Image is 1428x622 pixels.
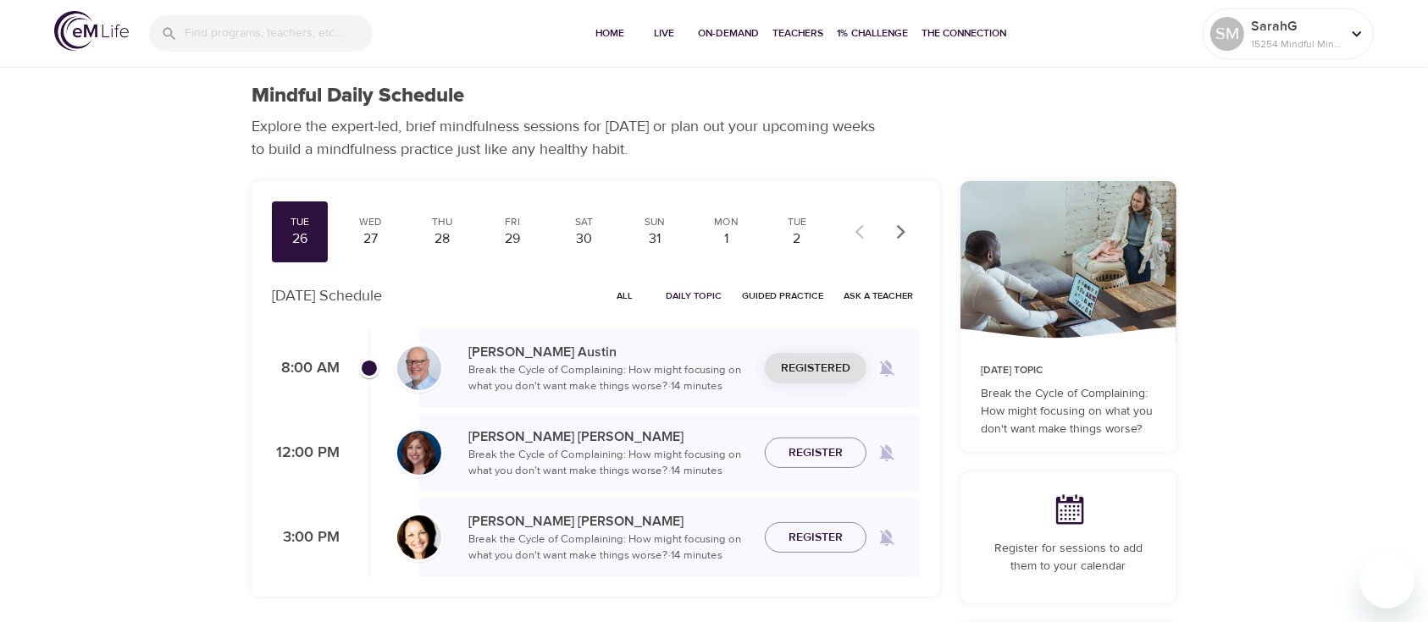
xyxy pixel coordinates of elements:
[981,363,1156,378] p: [DATE] Topic
[350,215,392,229] div: Wed
[272,284,382,307] p: [DATE] Schedule
[844,288,913,304] span: Ask a Teacher
[397,515,441,559] img: Laurie_Weisman-min.jpg
[598,283,652,309] button: All
[765,522,866,553] button: Register
[1360,554,1414,608] iframe: Button to launch messaging window
[185,15,373,52] input: Find programs, teachers, etc...
[922,25,1006,42] span: The Connection
[666,288,722,304] span: Daily Topic
[492,229,534,249] div: 29
[634,215,676,229] div: Sun
[698,25,759,42] span: On-Demand
[634,229,676,249] div: 31
[1210,17,1244,51] div: SM
[644,25,684,42] span: Live
[659,283,728,309] button: Daily Topic
[563,229,606,249] div: 30
[789,443,843,464] span: Register
[866,348,907,388] span: Remind me when a class goes live every Tuesday at 8:00 AM
[605,288,645,304] span: All
[252,84,464,108] h1: Mindful Daily Schedule
[563,215,606,229] div: Sat
[789,527,843,548] span: Register
[421,229,463,249] div: 28
[252,115,887,161] p: Explore the expert-led, brief mindfulness sessions for [DATE] or plan out your upcoming weeks to ...
[397,431,441,475] img: Elaine_Smookler-min.jpg
[981,385,1156,438] p: Break the Cycle of Complaining: How might focusing on what you don't want make things worse?
[776,215,818,229] div: Tue
[735,283,830,309] button: Guided Practice
[705,215,747,229] div: Mon
[1251,16,1341,36] p: SarahG
[468,362,751,395] p: Break the Cycle of Complaining: How might focusing on what you don't want make things worse? · 14...
[742,288,823,304] span: Guided Practice
[468,531,751,564] p: Break the Cycle of Complaining: How might focusing on what you don't want make things worse? · 14...
[776,229,818,249] div: 2
[781,358,850,379] span: Registered
[272,442,340,465] p: 12:00 PM
[468,511,751,531] p: [PERSON_NAME] [PERSON_NAME]
[705,229,747,249] div: 1
[772,25,823,42] span: Teachers
[272,357,340,380] p: 8:00 AM
[837,25,908,42] span: 1% Challenge
[981,540,1156,575] p: Register for sessions to add them to your calendar
[1251,36,1341,52] p: 15254 Mindful Minutes
[468,427,751,447] p: [PERSON_NAME] [PERSON_NAME]
[866,517,907,558] span: Remind me when a class goes live every Tuesday at 3:00 PM
[397,346,441,390] img: Jim_Austin_Headshot_min.jpg
[350,229,392,249] div: 27
[421,215,463,229] div: Thu
[279,229,321,249] div: 26
[589,25,630,42] span: Home
[468,447,751,480] p: Break the Cycle of Complaining: How might focusing on what you don't want make things worse? · 14...
[765,353,866,384] button: Registered
[866,432,907,473] span: Remind me when a class goes live every Tuesday at 12:00 PM
[765,438,866,469] button: Register
[492,215,534,229] div: Fri
[837,283,920,309] button: Ask a Teacher
[272,526,340,549] p: 3:00 PM
[468,342,751,362] p: [PERSON_NAME] Austin
[279,215,321,229] div: Tue
[54,11,129,51] img: logo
